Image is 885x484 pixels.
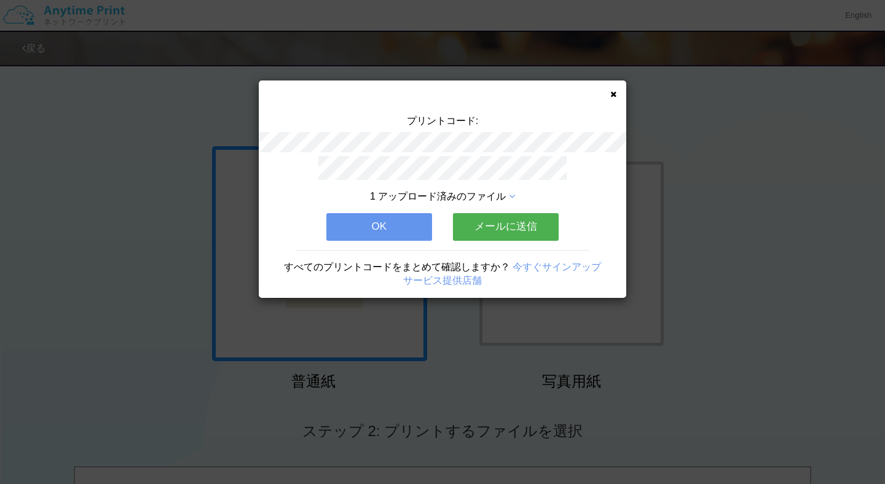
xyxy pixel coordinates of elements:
a: サービス提供店舗 [403,275,482,286]
button: OK [326,213,432,240]
span: すべてのプリントコードをまとめて確認しますか？ [284,262,510,272]
span: プリントコード: [407,115,478,126]
button: メールに送信 [453,213,559,240]
span: 1 アップロード済みのファイル [370,191,506,201]
a: 今すぐサインアップ [513,262,601,272]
